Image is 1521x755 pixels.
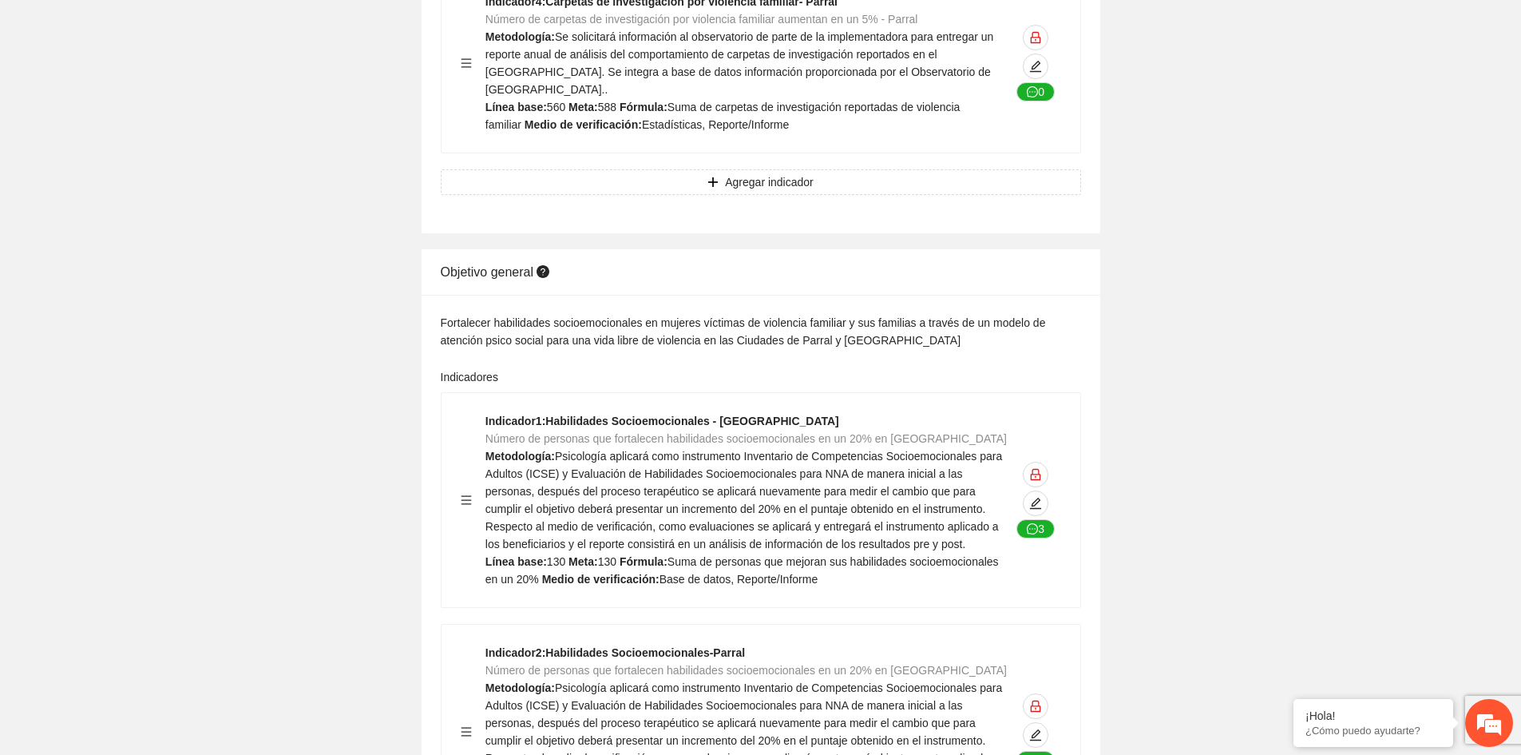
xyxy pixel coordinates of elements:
[1027,523,1038,536] span: message
[1023,693,1048,719] button: lock
[1024,497,1048,510] span: edit
[485,101,961,131] span: Suma de carpetas de investigación reportadas de violencia familiar
[1024,700,1048,713] span: lock
[525,118,642,131] strong: Medio de verificación:
[485,13,918,26] span: Número de carpetas de investigación por violencia familiar aumentan en un 5% - Parral
[485,664,1007,677] span: Número de personas que fortalecen habilidades socioemocionales en un 20% en [GEOGRAPHIC_DATA]
[485,555,547,568] strong: Línea base:
[485,681,555,694] strong: Metodología:
[1016,519,1055,538] button: message3
[441,368,498,386] label: Indicadores
[1024,468,1048,481] span: lock
[1305,725,1441,737] p: ¿Cómo puedo ayudarte?
[1023,722,1048,748] button: edit
[485,646,745,659] strong: Indicador 2 : Habilidades Socioemocionales-Parral
[485,30,994,96] span: Se solicitará información al observatorio de parte de la implementadora para entregar un reporte ...
[659,573,818,586] span: Base de datos, Reporte/Informe
[725,173,814,191] span: Agregar indicador
[542,573,659,586] strong: Medio de verificación:
[620,555,667,568] strong: Fórmula:
[485,450,555,463] strong: Metodología:
[485,101,547,113] strong: Línea base:
[1305,709,1441,722] div: ¡Hola!
[461,726,472,737] span: menu
[1023,462,1048,487] button: lock
[485,30,555,43] strong: Metodología:
[1016,82,1055,101] button: message0
[441,169,1081,195] button: plusAgregar indicador
[485,450,1002,550] span: Psicología aplicará como instrumento Inventario de Competencias Socioemocionales para Adultos (IC...
[568,101,598,113] strong: Meta:
[485,555,999,586] span: Suma de personas que mejoran sus habilidades socioemocionales en un 20%
[1023,491,1048,516] button: edit
[568,555,598,568] strong: Meta:
[1027,86,1038,99] span: message
[1024,729,1048,741] span: edit
[441,314,1081,349] div: Fortalecer habilidades socioemocionales en mujeres víctimas de violencia familiar y sus familias ...
[1023,25,1048,50] button: lock
[441,265,553,279] span: Objetivo general
[620,101,667,113] strong: Fórmula:
[598,555,616,568] span: 130
[537,265,549,278] span: question-circle
[598,101,616,113] span: 588
[547,555,565,568] span: 130
[262,8,300,46] div: Minimizar ventana de chat en vivo
[642,118,789,131] span: Estadísticas, Reporte/Informe
[8,436,304,492] textarea: Escriba su mensaje y pulse “Intro”
[485,432,1007,445] span: Número de personas que fortalecen habilidades socioemocionales en un 20% en [GEOGRAPHIC_DATA]
[1023,54,1048,79] button: edit
[1024,60,1048,73] span: edit
[461,495,472,506] span: menu
[83,81,268,102] div: Chatee con nosotros ahora
[485,415,839,427] strong: Indicador 1 : Habilidades Socioemocionales - [GEOGRAPHIC_DATA]
[1024,31,1048,44] span: lock
[547,101,565,113] span: 560
[461,58,472,69] span: menu
[93,213,220,375] span: Estamos en línea.
[707,177,719,189] span: plus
